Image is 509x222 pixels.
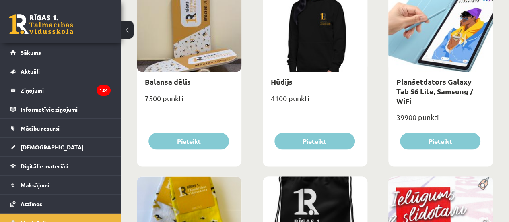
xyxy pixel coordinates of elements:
img: Populāra prece [475,176,493,190]
a: Atzīmes [10,195,111,213]
span: Digitālie materiāli [21,162,68,170]
a: Balansa dēlis [145,77,191,86]
button: Pieteikt [400,133,480,149]
a: Informatīvie ziņojumi [10,100,111,118]
span: Sākums [21,49,41,56]
a: Sākums [10,43,111,62]
a: Rīgas 1. Tālmācības vidusskola [9,14,73,34]
legend: Informatīvie ziņojumi [21,100,111,118]
a: Planšetdators Galaxy Tab S6 Lite, Samsung / WiFi [396,77,473,105]
button: Pieteikt [148,133,229,149]
a: [DEMOGRAPHIC_DATA] [10,138,111,156]
span: [DEMOGRAPHIC_DATA] [21,143,84,151]
a: Aktuāli [10,62,111,81]
button: Pieteikt [274,133,355,149]
div: 39900 punkti [388,110,493,130]
div: 7500 punkti [137,91,241,111]
div: 4100 punkti [263,91,367,111]
a: Hūdijs [271,77,293,86]
a: Digitālie materiāli [10,157,111,175]
legend: Ziņojumi [21,81,111,100]
a: Ziņojumi154 [10,81,111,100]
a: Maksājumi [10,176,111,194]
span: Aktuāli [21,68,40,75]
i: 154 [97,85,111,96]
span: Atzīmes [21,200,42,207]
a: Mācību resursi [10,119,111,137]
legend: Maksājumi [21,176,111,194]
span: Mācību resursi [21,124,60,132]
